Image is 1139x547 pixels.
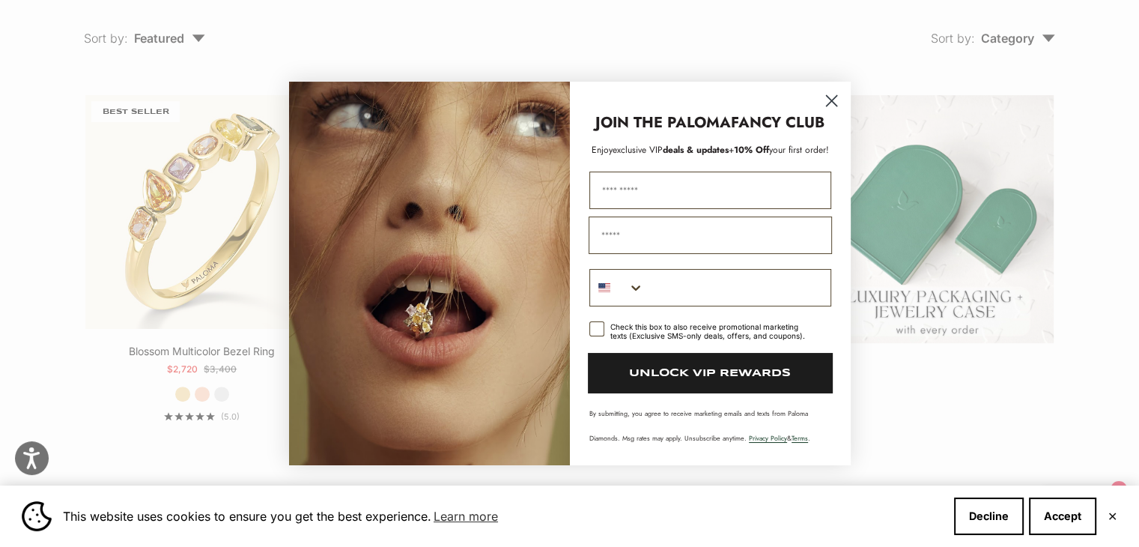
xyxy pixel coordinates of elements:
img: Loading... [289,82,570,465]
span: + your first order! [729,143,829,157]
span: exclusive VIP [613,143,663,157]
button: Accept [1029,498,1096,535]
span: deals & updates [613,143,729,157]
input: Email [589,217,832,254]
img: Cookie banner [22,501,52,531]
strong: JOIN THE PALOMA [595,112,731,133]
strong: FANCY CLUB [731,112,824,133]
span: 10% Off [734,143,769,157]
button: UNLOCK VIP REWARDS [588,353,833,393]
span: & . [749,433,810,443]
button: Close [1108,512,1117,521]
button: Decline [954,498,1024,535]
img: United States [598,282,610,294]
button: Close dialog [818,88,845,114]
div: Check this box to also receive promotional marketing texts (Exclusive SMS-only deals, offers, and... [610,322,813,340]
a: Learn more [431,505,500,528]
span: This website uses cookies to ensure you get the best experience. [63,505,942,528]
a: Privacy Policy [749,433,787,443]
button: Search Countries [590,270,644,306]
a: Terms [792,433,808,443]
input: First Name [589,172,831,209]
span: Enjoy [592,143,613,157]
p: By submitting, you agree to receive marketing emails and texts from Paloma Diamonds. Msg rates ma... [589,408,831,443]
